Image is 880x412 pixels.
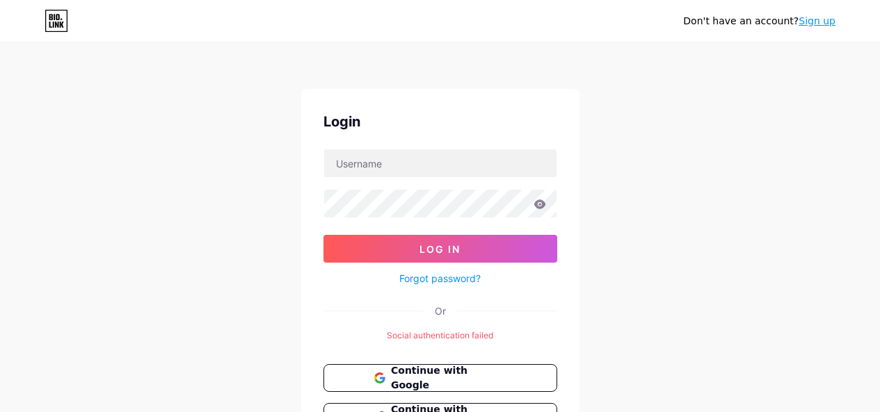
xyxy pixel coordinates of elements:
[683,14,835,28] div: Don't have an account?
[391,363,506,393] span: Continue with Google
[399,271,481,286] a: Forgot password?
[435,304,446,318] div: Or
[323,364,557,392] button: Continue with Google
[323,329,557,342] div: Social authentication failed
[323,111,557,132] div: Login
[799,15,835,26] a: Sign up
[324,149,557,177] input: Username
[323,235,557,263] button: Log In
[419,243,461,255] span: Log In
